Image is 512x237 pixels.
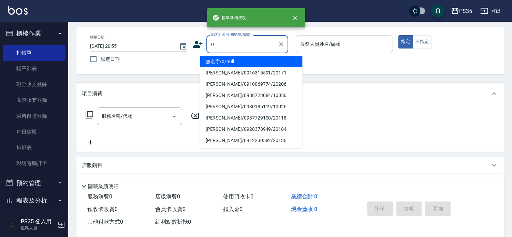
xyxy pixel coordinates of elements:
span: 鎖定日期 [101,56,120,63]
li: [PERSON_NAME]/0937729100/20118 [200,112,303,124]
img: Person [5,218,19,232]
li: [PERSON_NAME]/0930568918/10001 [200,146,303,157]
button: 預約管理 [3,174,65,192]
a: 報表目錄 [3,212,65,228]
a: 高階收支登錄 [3,92,65,108]
span: 紅利點數折抵 0 [155,219,191,225]
a: 現金收支登錄 [3,76,65,92]
a: 帳單列表 [3,61,65,76]
a: 材料自購登錄 [3,108,65,124]
button: 登出 [478,5,504,17]
li: [PERSON_NAME]/0930185119/10026 [200,101,303,112]
img: Logo [8,6,28,15]
a: 現場電腦打卡 [3,155,65,171]
span: 服務消費 0 [87,193,112,200]
span: 其他付款方式 0 [87,219,123,225]
button: 指定 [398,35,413,48]
button: 不指定 [413,35,432,48]
p: 店販銷售 [82,162,102,169]
li: [PERSON_NAME]/0928378949/20184 [200,124,303,135]
p: 項目消費 [82,90,102,97]
button: 報表及分析 [3,192,65,209]
span: 會員卡販賣 0 [155,206,186,212]
label: 顧客姓名/手機號碼/編號 [211,32,250,37]
span: 店販消費 0 [155,193,180,200]
a: 排班表 [3,140,65,155]
button: PS35 [448,4,475,18]
input: YYYY/MM/DD hh:mm [90,41,172,52]
label: 帳單日期 [90,35,104,40]
div: 店販銷售 [76,157,504,173]
li: [PERSON_NAME]/0912230582/20136 [200,135,303,146]
button: Open [169,111,180,122]
button: Clear [276,40,286,49]
button: 櫃檯作業 [3,25,65,42]
h5: PS35 登入用 [21,218,56,225]
li: 無名字/0/null [200,56,303,67]
span: 帳單新增成功 [213,14,247,21]
li: [PERSON_NAME]/0988723084/10050 [200,90,303,101]
button: close [288,10,303,25]
span: 預收卡販賣 0 [87,206,118,212]
p: 預收卡販賣 [82,178,107,185]
span: 使用預收卡 0 [223,193,253,200]
p: 服務人員 [21,225,56,231]
span: 扣入金 0 [223,206,243,212]
p: 隱藏業績明細 [88,183,119,190]
div: 項目消費 [76,83,504,104]
li: [PERSON_NAME]/0916315591/20171 [200,67,303,79]
li: [PERSON_NAME]/0910069774/20206 [200,79,303,90]
button: Choose date, selected date is 2025-09-26 [175,38,191,55]
a: 每日結帳 [3,124,65,140]
span: 業績合計 0 [291,193,317,200]
div: PS35 [459,7,472,15]
span: 現金應收 0 [291,206,317,212]
a: 打帳單 [3,45,65,61]
div: 預收卡販賣 [76,173,504,190]
button: save [431,4,445,18]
